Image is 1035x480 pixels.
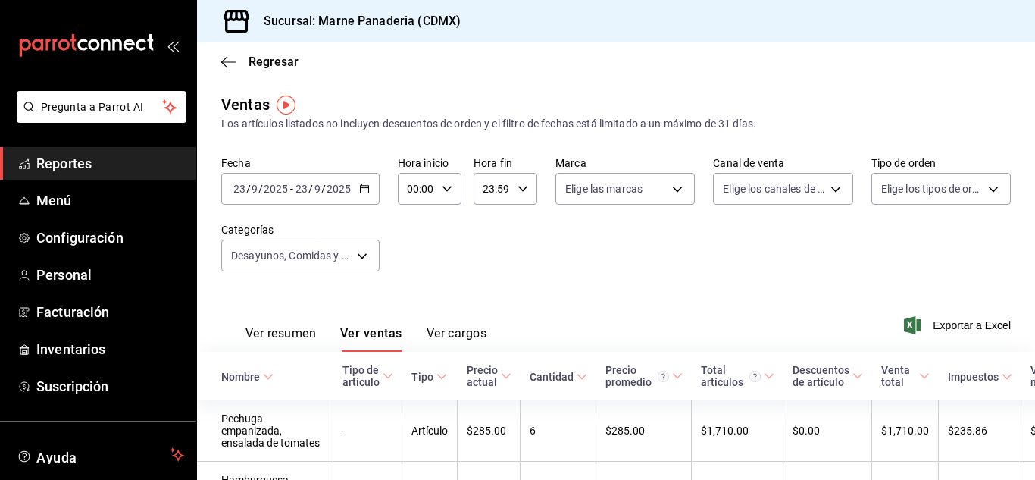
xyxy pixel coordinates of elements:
span: Elige los tipos de orden [881,181,983,196]
input: -- [295,183,308,195]
button: Ver cargos [427,326,487,352]
label: Categorías [221,224,380,235]
span: Pregunta a Parrot AI [41,99,163,115]
span: Descuentos de artículo [793,364,863,388]
svg: El total artículos considera cambios de precios en los artículos así como costos adicionales por ... [749,371,761,382]
span: / [308,183,313,195]
span: Menú [36,190,184,211]
span: Impuestos [948,371,1012,383]
td: $285.00 [458,400,521,462]
button: Pregunta a Parrot AI [17,91,186,123]
svg: Precio promedio = Total artículos / cantidad [658,371,669,382]
div: Tipo de artículo [342,364,380,388]
td: $235.86 [939,400,1021,462]
span: Desayunos, Comidas y Cenas [231,248,352,263]
span: Suscripción [36,376,184,397]
input: -- [314,183,321,195]
label: Hora inicio [398,158,461,168]
div: Tipo [411,371,433,383]
button: Exportar a Excel [907,316,1011,334]
label: Canal de venta [713,158,852,168]
span: - [290,183,293,195]
div: Nombre [221,371,260,383]
td: 6 [521,400,596,462]
img: Tooltip marker [277,96,295,115]
span: Tipo de artículo [342,364,393,388]
span: / [321,183,326,195]
label: Fecha [221,158,380,168]
td: Pechuga empanizada, ensalada de tomates [197,400,333,462]
span: Tipo [411,371,447,383]
span: Elige los canales de venta [723,181,824,196]
td: Artículo [402,400,458,462]
span: Inventarios [36,339,184,359]
button: Ver resumen [245,326,316,352]
span: Venta total [881,364,930,388]
span: Precio actual [467,364,511,388]
div: Precio actual [467,364,498,388]
span: Reportes [36,153,184,174]
span: Cantidad [530,371,587,383]
td: $1,710.00 [872,400,939,462]
span: / [258,183,263,195]
td: $0.00 [783,400,872,462]
input: ---- [326,183,352,195]
span: Configuración [36,227,184,248]
span: Precio promedio [605,364,683,388]
div: Impuestos [948,371,999,383]
div: Total artículos [701,364,761,388]
label: Marca [555,158,695,168]
td: $1,710.00 [692,400,783,462]
button: Regresar [221,55,299,69]
div: Los artículos listados no incluyen descuentos de orden y el filtro de fechas está limitado a un m... [221,116,1011,132]
span: Personal [36,265,184,285]
h3: Sucursal: Marne Panaderia (CDMX) [252,12,461,30]
button: Ver ventas [340,326,402,352]
input: ---- [263,183,289,195]
input: -- [233,183,246,195]
span: Regresar [249,55,299,69]
span: Total artículos [701,364,774,388]
button: open_drawer_menu [167,39,179,52]
div: Cantidad [530,371,574,383]
span: Elige las marcas [565,181,643,196]
span: / [246,183,251,195]
span: Nombre [221,371,274,383]
input: -- [251,183,258,195]
a: Pregunta a Parrot AI [11,110,186,126]
div: Ventas [221,93,270,116]
span: Facturación [36,302,184,322]
label: Hora fin [474,158,537,168]
td: $285.00 [596,400,692,462]
td: - [333,400,402,462]
div: Venta total [881,364,916,388]
span: Ayuda [36,446,164,464]
label: Tipo de orden [871,158,1011,168]
div: Precio promedio [605,364,669,388]
div: Descuentos de artículo [793,364,849,388]
div: navigation tabs [245,326,486,352]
